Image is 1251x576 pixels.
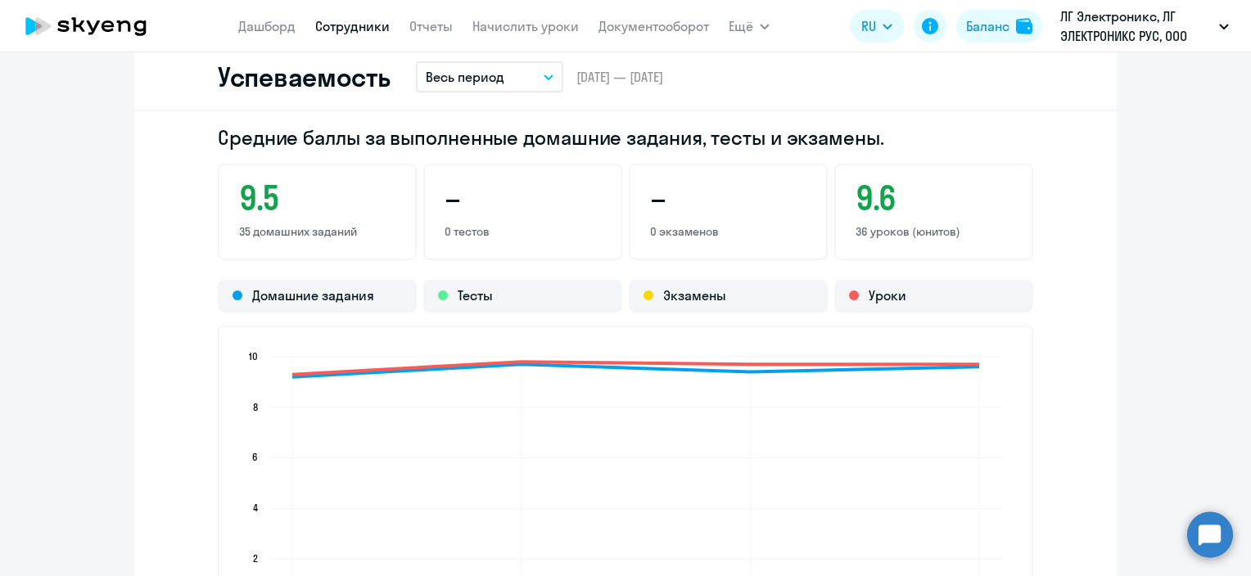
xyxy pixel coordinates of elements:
[576,68,663,86] span: [DATE] — [DATE]
[416,61,563,92] button: Весь период
[861,16,876,36] span: RU
[218,124,1033,151] h2: Средние баллы за выполненные домашние задания, тесты и экзамены.
[426,67,504,87] p: Весь период
[956,10,1042,43] button: Балансbalance
[856,178,1012,218] h3: 9.6
[1052,7,1237,46] button: ЛГ Электроникс, ЛГ ЭЛЕКТРОНИКС РУС, ООО
[252,451,258,463] text: 6
[729,10,770,43] button: Ещё
[445,178,601,218] h3: –
[1016,18,1032,34] img: balance
[445,224,601,239] p: 0 тестов
[253,552,258,565] text: 2
[472,18,579,34] a: Начислить уроки
[253,401,258,413] text: 8
[218,280,417,313] div: Домашние задания
[239,178,395,218] h3: 9.5
[1060,7,1213,46] p: ЛГ Электроникс, ЛГ ЭЛЕКТРОНИКС РУС, ООО
[253,502,258,514] text: 4
[218,61,390,93] h2: Успеваемость
[966,16,1009,36] div: Баланс
[315,18,390,34] a: Сотрудники
[249,350,258,362] text: 10
[238,18,296,34] a: Дашборд
[729,16,753,36] span: Ещё
[598,18,709,34] a: Документооборот
[850,10,904,43] button: RU
[650,178,806,218] h3: –
[856,224,1012,239] p: 36 уроков (юнитов)
[629,280,828,313] div: Экзамены
[239,224,395,239] p: 35 домашних заданий
[409,18,453,34] a: Отчеты
[423,280,622,313] div: Тесты
[650,224,806,239] p: 0 экзаменов
[834,280,1033,313] div: Уроки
